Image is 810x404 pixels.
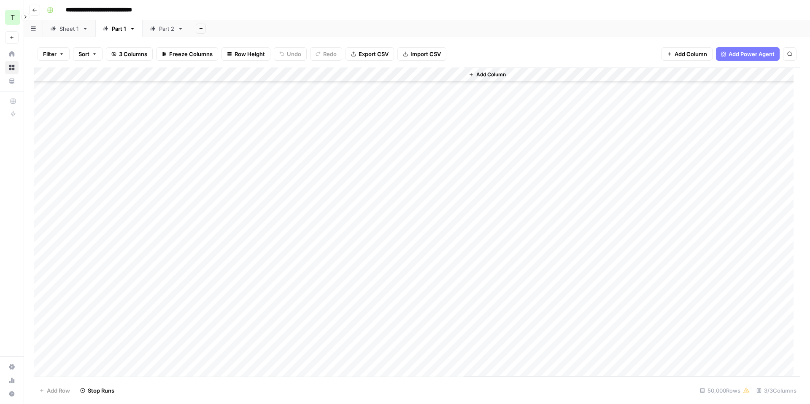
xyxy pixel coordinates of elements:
[88,386,114,395] span: Stop Runs
[43,20,95,37] a: Sheet 1
[159,24,174,33] div: Part 2
[729,50,775,58] span: Add Power Agent
[235,50,265,58] span: Row Height
[221,47,270,61] button: Row Height
[5,374,19,387] a: Usage
[143,20,191,37] a: Part 2
[119,50,147,58] span: 3 Columns
[287,50,301,58] span: Undo
[59,24,79,33] div: Sheet 1
[106,47,153,61] button: 3 Columns
[476,71,506,78] span: Add Column
[75,384,119,397] button: Stop Runs
[5,387,19,401] button: Help + Support
[753,384,800,397] div: 3/3 Columns
[310,47,342,61] button: Redo
[73,47,103,61] button: Sort
[697,384,753,397] div: 50,000 Rows
[5,61,19,74] a: Browse
[5,47,19,61] a: Home
[410,50,441,58] span: Import CSV
[47,386,70,395] span: Add Row
[675,50,707,58] span: Add Column
[5,7,19,28] button: Workspace: TY SEO Team
[661,47,713,61] button: Add Column
[346,47,394,61] button: Export CSV
[274,47,307,61] button: Undo
[156,47,218,61] button: Freeze Columns
[323,50,337,58] span: Redo
[38,47,70,61] button: Filter
[112,24,126,33] div: Part 1
[359,50,389,58] span: Export CSV
[397,47,446,61] button: Import CSV
[716,47,780,61] button: Add Power Agent
[95,20,143,37] a: Part 1
[78,50,89,58] span: Sort
[11,12,15,22] span: T
[34,384,75,397] button: Add Row
[43,50,57,58] span: Filter
[5,360,19,374] a: Settings
[465,69,509,80] button: Add Column
[5,74,19,88] a: Your Data
[169,50,213,58] span: Freeze Columns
